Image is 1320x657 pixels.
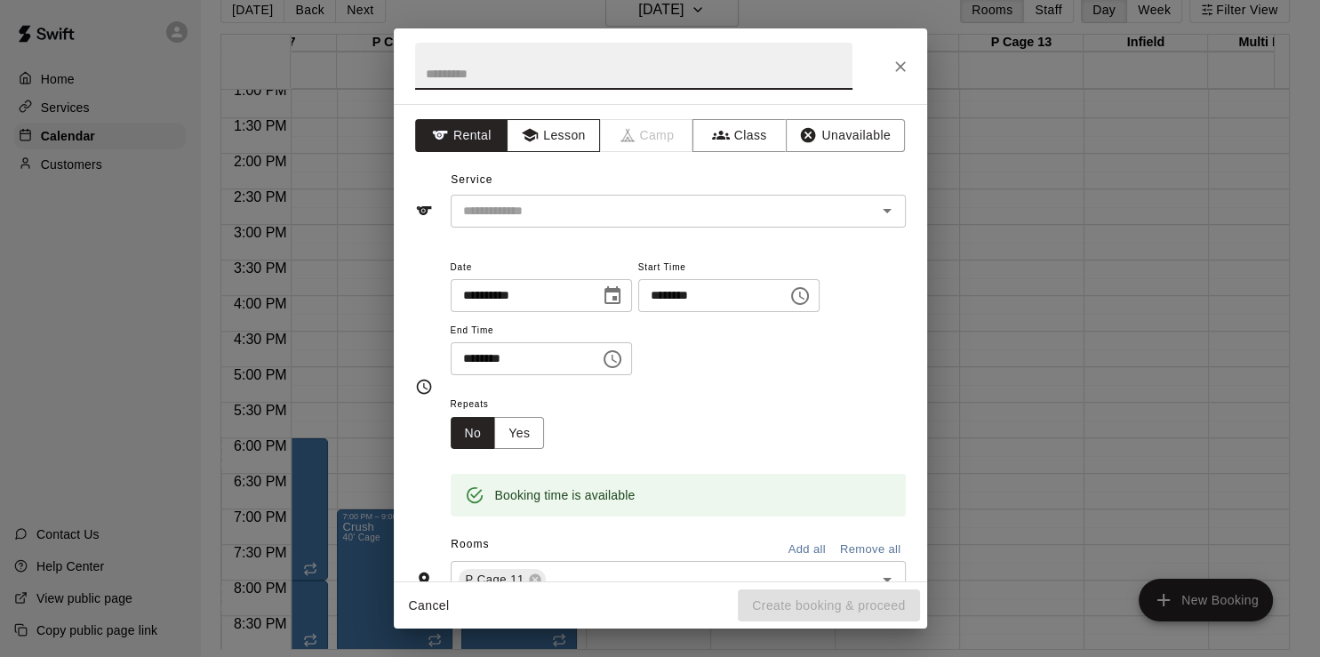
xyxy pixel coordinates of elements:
span: End Time [451,319,632,343]
button: Open [875,198,900,223]
svg: Timing [415,378,433,396]
button: Choose time, selected time is 4:00 PM [782,278,818,314]
button: Choose date, selected date is Sep 24, 2025 [595,278,630,314]
button: Yes [494,417,544,450]
span: Service [451,173,492,186]
svg: Service [415,202,433,220]
div: P Cage 11 [459,569,546,590]
span: Date [451,256,632,280]
div: outlined button group [451,417,545,450]
svg: Rooms [415,571,433,589]
button: Add all [779,536,836,564]
span: Rooms [451,538,489,550]
button: Open [875,567,900,592]
button: Class [692,119,786,152]
button: No [451,417,496,450]
span: Repeats [451,393,559,417]
span: Start Time [638,256,820,280]
span: P Cage 11 [459,571,532,589]
button: Close [884,51,916,83]
button: Choose time, selected time is 5:00 PM [595,341,630,377]
button: Lesson [507,119,600,152]
div: Booking time is available [495,479,636,511]
button: Unavailable [786,119,905,152]
span: Camps can only be created in the Services page [601,119,694,152]
button: Rental [415,119,508,152]
button: Remove all [836,536,906,564]
button: Cancel [401,589,458,622]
